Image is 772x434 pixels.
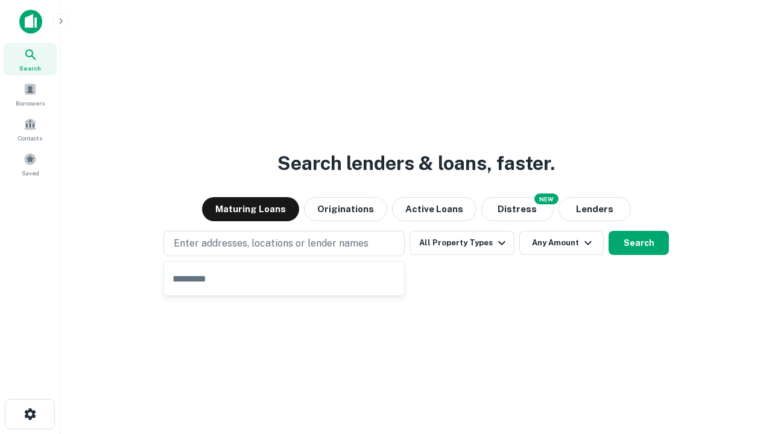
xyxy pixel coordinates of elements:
button: Search distressed loans with lien and other non-mortgage details. [481,197,554,221]
iframe: Chat Widget [712,338,772,395]
button: Maturing Loans [202,197,299,221]
span: Borrowers [16,98,45,108]
a: Borrowers [4,78,57,110]
a: Contacts [4,113,57,145]
button: Originations [304,197,387,221]
button: Active Loans [392,197,476,221]
div: NEW [534,193,558,204]
button: All Property Types [410,231,514,255]
h3: Search lenders & loans, faster. [277,149,555,178]
a: Search [4,43,57,75]
img: capitalize-icon.png [19,10,42,34]
button: Any Amount [519,231,604,255]
span: Contacts [18,133,42,143]
button: Search [609,231,669,255]
button: Lenders [558,197,631,221]
p: Enter addresses, locations or lender names [174,236,369,251]
span: Saved [22,168,39,178]
button: Enter addresses, locations or lender names [163,231,405,256]
span: Search [19,63,41,73]
a: Saved [4,148,57,180]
